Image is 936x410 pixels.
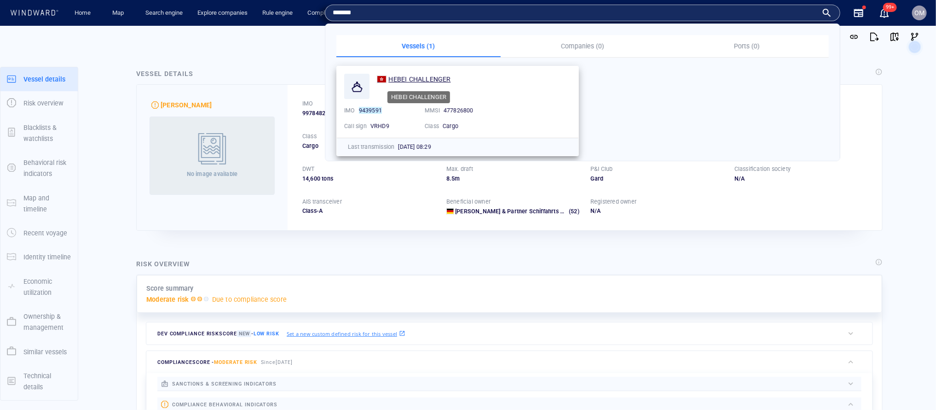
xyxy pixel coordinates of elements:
[71,5,95,21] a: Home
[23,370,71,393] p: Technical details
[157,330,279,337] span: Dev Compliance risk score -
[590,198,636,206] p: Registered owner
[873,2,896,24] button: 99+
[879,7,890,18] div: Notification center
[146,294,189,305] p: Moderate risk
[109,5,131,21] a: Map
[43,119,111,126] span: Wei [GEOGRAPHIC_DATA] , [GEOGRAPHIC_DATA]
[0,91,78,115] button: Risk overview
[590,175,723,183] div: Gard
[5,53,29,64] span: [DATE] 04:56
[4,136,29,147] span: [DATE] 04:22
[670,41,823,52] p: Ports (0)
[4,226,29,237] span: [DATE] 13:49
[302,142,435,150] div: Cargo
[905,27,925,47] button: Visual Link Analysis
[884,27,905,47] button: View on map
[136,68,193,79] div: Vessel details
[693,33,707,47] div: Toggle vessel historical path
[4,47,123,79] dl: [DATE] 04:56Dark Activity Start5 months, [GEOGRAPHIC_DATA]
[0,151,78,186] button: Behavioral risk indicators
[43,176,46,183] span: 6
[4,245,123,270] dl: [DATE] 09:46Found[GEOGRAPHIC_DATA]
[446,165,473,173] p: Max. draft
[135,237,159,244] span: 214 days
[302,165,315,173] p: DWT
[0,67,78,91] button: Vessel details
[43,168,77,175] span: Draft Change
[0,282,78,291] a: Economic utilization
[23,276,71,299] p: Economic utilization
[128,258,156,268] div: 1km
[302,132,317,141] p: Class
[128,233,220,249] button: 214 days[DATE]-[DATE]
[344,122,367,130] p: Call sign
[43,36,99,43] span: [GEOGRAPHIC_DATA]
[4,79,123,104] dl: [DATE] 04:22Dark activity end[GEOGRAPHIC_DATA]
[0,269,78,305] button: Economic utilization
[23,346,67,357] p: Similar vessels
[344,106,355,115] p: IMO
[0,245,78,269] button: Identity timeline
[43,209,87,216] span: [PERSON_NAME]
[707,33,722,47] button: Create an AOI.
[214,359,257,365] span: Moderate risk
[302,175,435,183] div: 14,600 tons
[302,198,342,206] p: AIS transceiver
[567,207,579,216] span: (52)
[444,107,474,114] span: 477826800
[304,5,374,21] a: Compliance service tool
[897,369,929,403] iframe: Chat
[0,364,78,399] button: Technical details
[734,175,867,183] div: N/A
[0,128,78,137] a: Blacklists & watchlists
[0,305,78,340] button: Ownership & management
[194,5,251,21] button: Explore companies
[450,175,451,182] span: .
[4,162,123,187] dl: [DATE] 04:22Draft Change6
[0,228,78,237] a: Recent voyage
[5,9,45,23] div: Activity timeline
[590,165,613,173] p: P&I Club
[287,328,405,339] a: Set a new custom defined risk for this vessel
[142,5,186,21] a: Search engine
[43,276,53,283] span: Lost
[23,311,71,334] p: Ownership & management
[161,100,212,111] div: [PERSON_NAME]
[105,5,134,21] button: Map
[707,33,722,47] div: tooltips.createAOI
[43,53,89,60] span: Dark Activity Start
[734,165,791,173] p: Classification society
[43,234,119,241] span: 2 days, [GEOGRAPHIC_DATA]
[4,219,123,245] dl: [DATE] 13:49Lost2 days, [GEOGRAPHIC_DATA]
[43,136,64,143] span: EEZ Visit
[23,157,71,180] p: Behavioral risk indicators
[43,144,123,158] span: [GEOGRAPHIC_DATA], a month
[101,9,109,23] div: Compliance Activities
[0,164,78,172] a: Behavioral risk indicators
[0,116,78,151] button: Blacklists & watchlists
[342,41,495,52] p: Vessels (1)
[254,331,279,337] span: Low risk
[398,143,431,150] span: [DATE] 08:29
[112,53,120,59] span: Edit activity risk
[425,122,439,130] p: Class
[680,33,693,47] div: Focus on vessel path
[446,198,491,206] p: Beneficial owner
[146,283,194,294] p: Score summary
[377,74,451,85] a: HEBEI CHALLENGER
[302,100,313,108] p: IMO
[0,99,78,107] a: Risk overview
[126,272,167,283] a: Mapbox logo
[722,33,736,47] div: Toggle map information layers
[68,5,98,21] button: Home
[0,199,78,207] a: Map and timeline
[0,347,78,356] a: Similar vessels
[172,402,277,408] span: compliance behavioral indicators
[187,170,238,177] span: No image available
[0,376,78,385] a: Technical details
[111,119,123,126] span: - 10 days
